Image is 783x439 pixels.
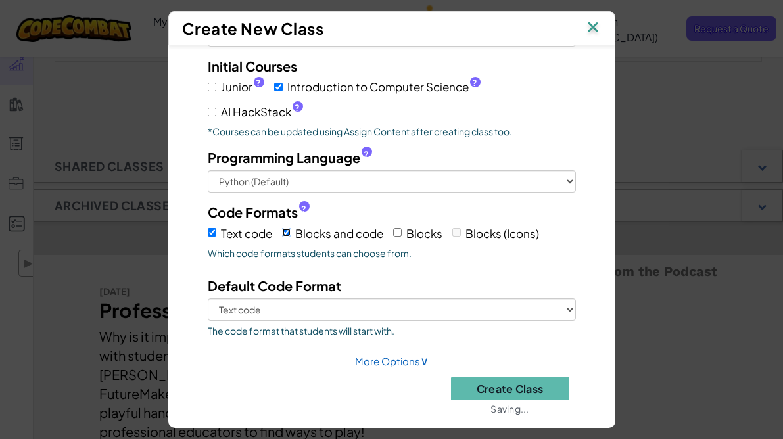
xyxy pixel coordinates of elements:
p: *Courses can be updated using Assign Content after creating class too. [208,125,576,138]
label: Initial Courses [208,57,297,76]
input: Blocks (Icons) [452,228,461,237]
input: Introduction to Computer Science? [274,83,283,91]
span: Default Code Format [208,277,341,294]
input: Text code [208,228,216,237]
span: AI HackStack [221,103,303,122]
input: Blocks and code [282,228,291,237]
input: AI HackStack? [208,108,216,116]
span: Introduction to Computer Science [287,78,481,97]
span: Code Formats [208,202,298,221]
span: The code format that students will start with. [208,324,576,337]
span: Text code [221,226,272,241]
span: Blocks (Icons) [465,226,539,241]
span: Create New Class [182,18,324,38]
img: IconClose.svg [584,18,602,38]
span: ? [364,149,369,160]
span: ? [256,78,261,88]
span: ? [301,204,306,214]
span: ? [295,103,300,113]
a: More Options [355,355,429,367]
span: ? [472,78,477,88]
button: Create Class [451,377,569,400]
span: Programming Language [208,148,360,167]
span: Blocks [406,226,442,241]
span: ∨ [420,353,429,368]
span: Which code formats students can choose from. [208,246,576,260]
input: Junior? [208,83,216,91]
span: Junior [221,78,264,97]
span: Blocks and code [295,226,383,241]
input: Blocks [393,228,402,237]
span: Saving... [490,404,529,414]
